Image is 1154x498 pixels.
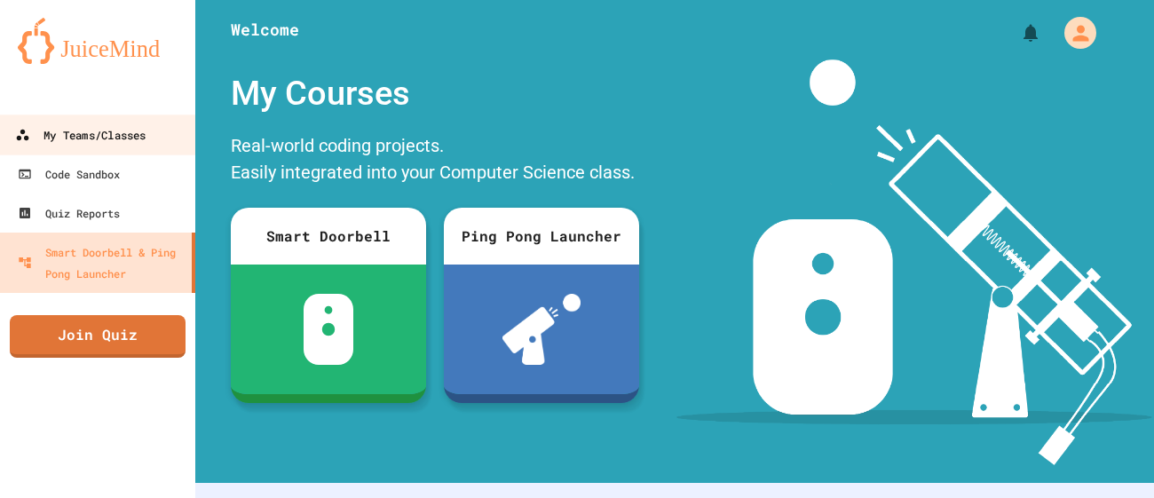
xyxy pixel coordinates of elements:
[987,18,1046,48] div: My Notifications
[444,208,639,265] div: Ping Pong Launcher
[15,124,146,146] div: My Teams/Classes
[10,315,186,358] a: Join Quiz
[18,202,120,224] div: Quiz Reports
[502,294,581,365] img: ppl-with-ball.png
[1046,12,1101,53] div: My Account
[18,18,178,64] img: logo-orange.svg
[18,241,185,284] div: Smart Doorbell & Ping Pong Launcher
[304,294,354,365] img: sdb-white.svg
[18,163,120,185] div: Code Sandbox
[222,128,648,194] div: Real-world coding projects. Easily integrated into your Computer Science class.
[231,208,426,265] div: Smart Doorbell
[676,59,1152,465] img: banner-image-my-projects.png
[222,59,648,128] div: My Courses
